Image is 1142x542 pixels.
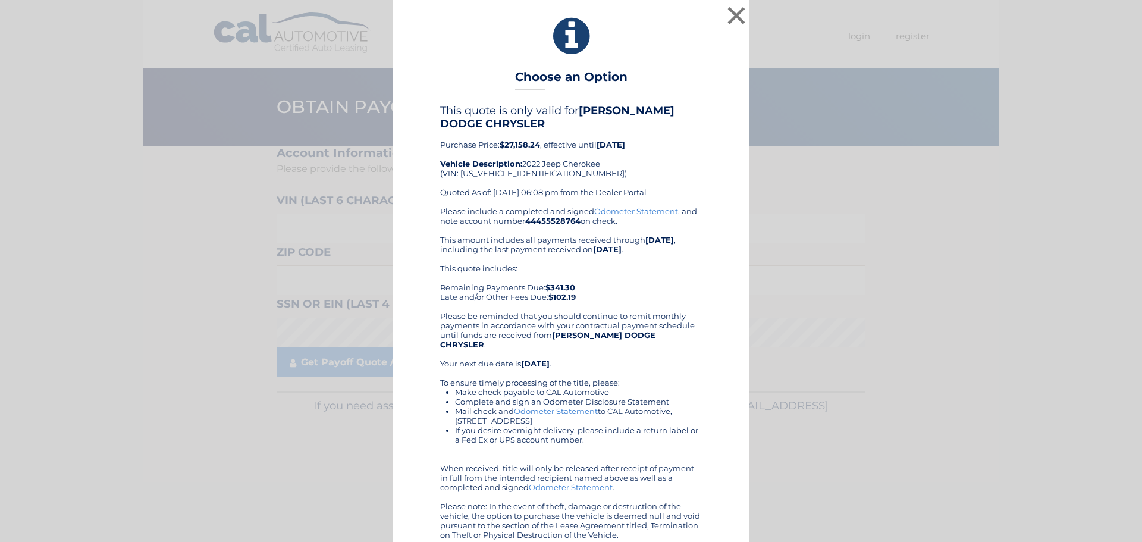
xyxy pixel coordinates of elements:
[645,235,674,245] b: [DATE]
[545,283,575,292] b: $341.30
[455,406,702,425] li: Mail check and to CAL Automotive, [STREET_ADDRESS]
[597,140,625,149] b: [DATE]
[548,292,576,302] b: $102.19
[593,245,622,254] b: [DATE]
[455,397,702,406] li: Complete and sign an Odometer Disclosure Statement
[440,264,702,302] div: This quote includes: Remaining Payments Due: Late and/or Other Fees Due:
[525,216,581,225] b: 44455528764
[440,104,702,130] h4: This quote is only valid for
[455,387,702,397] li: Make check payable to CAL Automotive
[529,483,613,492] a: Odometer Statement
[515,70,628,90] h3: Choose an Option
[440,330,655,349] b: [PERSON_NAME] DODGE CHRYSLER
[440,159,522,168] strong: Vehicle Description:
[440,104,674,130] b: [PERSON_NAME] DODGE CHRYSLER
[514,406,598,416] a: Odometer Statement
[455,425,702,444] li: If you desire overnight delivery, please include a return label or a Fed Ex or UPS account number.
[440,206,702,540] div: Please include a completed and signed , and note account number on check. This amount includes al...
[440,104,702,206] div: Purchase Price: , effective until 2022 Jeep Cherokee (VIN: [US_VEHICLE_IDENTIFICATION_NUMBER]) Qu...
[594,206,678,216] a: Odometer Statement
[500,140,540,149] b: $27,158.24
[521,359,550,368] b: [DATE]
[724,4,748,27] button: ×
